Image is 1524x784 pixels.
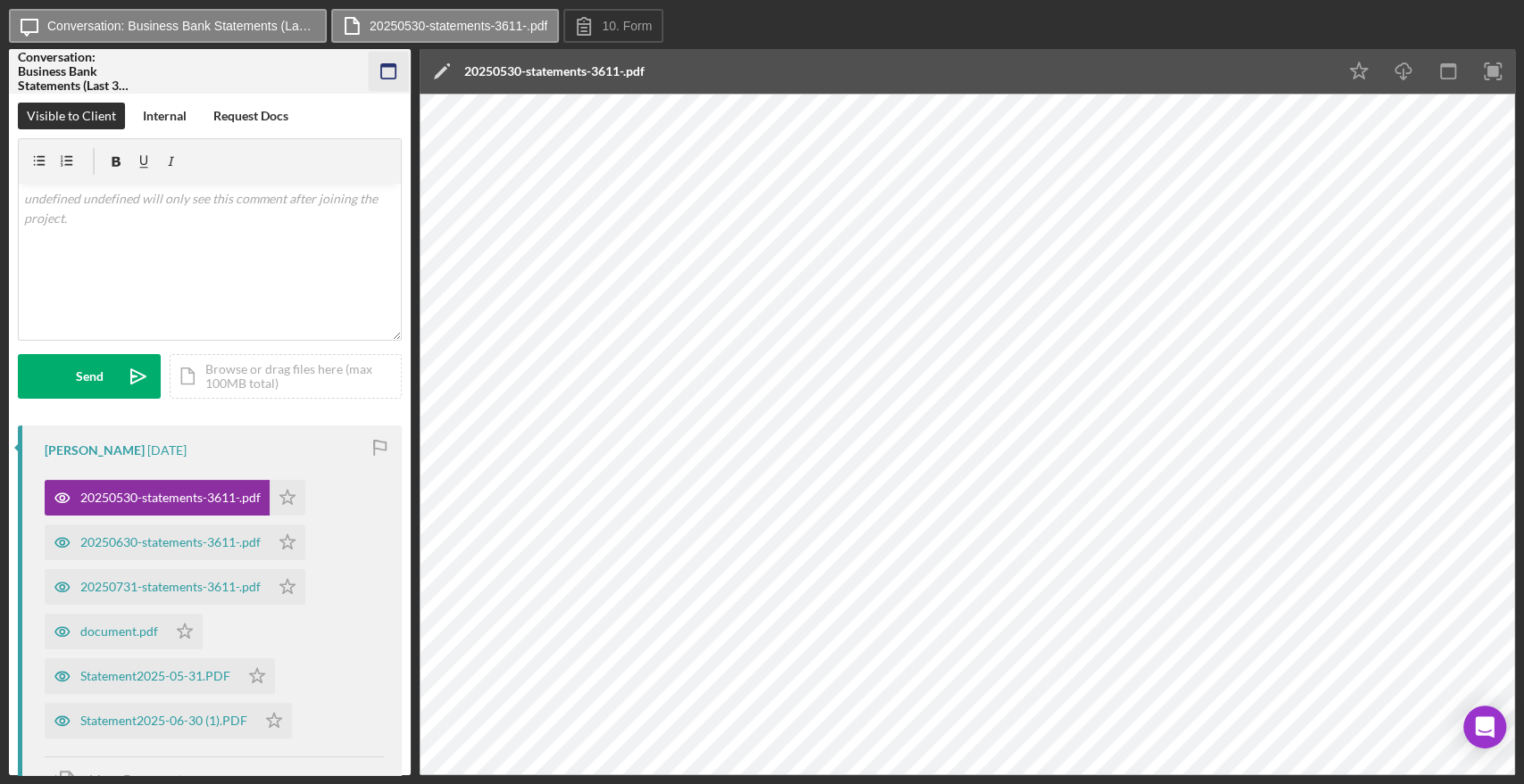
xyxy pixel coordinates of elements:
div: 20250630-statements-3611-.pdf [80,535,261,549]
div: 20250530-statements-3611-.pdf [464,64,645,78]
time: 2025-08-18 01:23 [147,443,187,458]
button: 10. Form [563,9,663,43]
button: Request Docs [204,103,297,129]
button: Conversation: Business Bank Statements (Last 3 Months) ([PERSON_NAME]) [9,9,327,43]
button: Visible to Client [18,103,125,129]
div: 20250530-statements-3611-.pdf [80,491,261,505]
button: Statement2025-05-31.PDF [45,658,275,694]
label: 20250530-statements-3611-.pdf [370,19,547,33]
button: 20250530-statements-3611-.pdf [45,480,305,516]
button: document.pdf [45,614,203,649]
button: 20250731-statements-3611-.pdf [45,569,305,605]
div: Statement2025-05-31.PDF [80,669,230,683]
div: Conversation: Business Bank Statements (Last 3 Months) ([PERSON_NAME]) [18,50,143,93]
label: Conversation: Business Bank Statements (Last 3 Months) ([PERSON_NAME]) [47,19,315,33]
div: [PERSON_NAME] [45,443,145,458]
div: Internal [143,103,187,129]
div: Send [76,354,104,399]
button: Send [18,354,161,399]
button: Internal [134,103,196,129]
label: 10. Form [602,19,652,33]
div: 20250731-statements-3611-.pdf [80,580,261,594]
div: Statement2025-06-30 (1).PDF [80,714,247,728]
button: Statement2025-06-30 (1).PDF [45,703,292,739]
button: 20250530-statements-3611-.pdf [331,9,559,43]
div: document.pdf [80,624,158,639]
div: Request Docs [213,103,288,129]
button: 20250630-statements-3611-.pdf [45,524,305,560]
div: Visible to Client [27,103,116,129]
div: Open Intercom Messenger [1463,706,1506,748]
